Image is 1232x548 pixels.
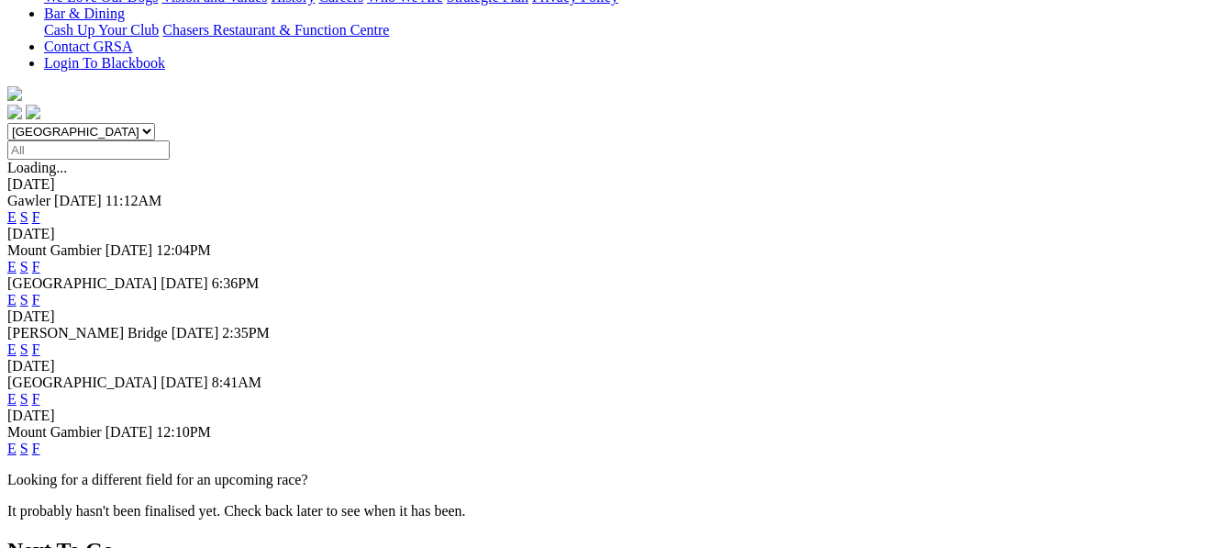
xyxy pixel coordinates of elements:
img: facebook.svg [7,105,22,119]
div: Bar & Dining [44,22,1225,39]
a: Bar & Dining [44,6,125,21]
a: E [7,292,17,308]
span: 8:41AM [212,375,261,390]
span: Loading... [7,160,67,175]
span: [DATE] [54,193,102,208]
a: F [32,391,40,407]
p: Looking for a different field for an upcoming race? [7,472,1225,488]
span: [PERSON_NAME] Bridge [7,325,168,341]
a: E [7,441,17,456]
a: E [7,341,17,357]
a: E [7,391,17,407]
span: [DATE] [161,275,208,291]
a: Contact GRSA [44,39,132,54]
span: [GEOGRAPHIC_DATA] [7,375,157,390]
a: S [20,341,28,357]
a: Cash Up Your Club [44,22,159,38]
span: 12:10PM [156,424,211,440]
span: Mount Gambier [7,242,102,258]
a: F [32,341,40,357]
partial: It probably hasn't been finalised yet. Check back later to see when it has been. [7,503,466,519]
span: 6:36PM [212,275,260,291]
span: [DATE] [105,424,153,440]
span: [DATE] [161,375,208,390]
span: [DATE] [172,325,219,341]
div: [DATE] [7,226,1225,242]
span: 11:12AM [105,193,162,208]
input: Select date [7,140,170,160]
span: [GEOGRAPHIC_DATA] [7,275,157,291]
a: S [20,292,28,308]
a: E [7,259,17,274]
img: logo-grsa-white.png [7,86,22,101]
a: S [20,391,28,407]
a: F [32,209,40,225]
a: S [20,209,28,225]
span: 2:35PM [222,325,270,341]
span: 12:04PM [156,242,211,258]
a: E [7,209,17,225]
div: [DATE] [7,408,1225,424]
div: [DATE] [7,176,1225,193]
a: Login To Blackbook [44,55,165,71]
span: Mount Gambier [7,424,102,440]
img: twitter.svg [26,105,40,119]
a: Chasers Restaurant & Function Centre [162,22,389,38]
span: Gawler [7,193,50,208]
div: [DATE] [7,358,1225,375]
a: F [32,259,40,274]
a: F [32,292,40,308]
a: F [32,441,40,456]
span: [DATE] [105,242,153,258]
div: [DATE] [7,308,1225,325]
a: S [20,259,28,274]
a: S [20,441,28,456]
